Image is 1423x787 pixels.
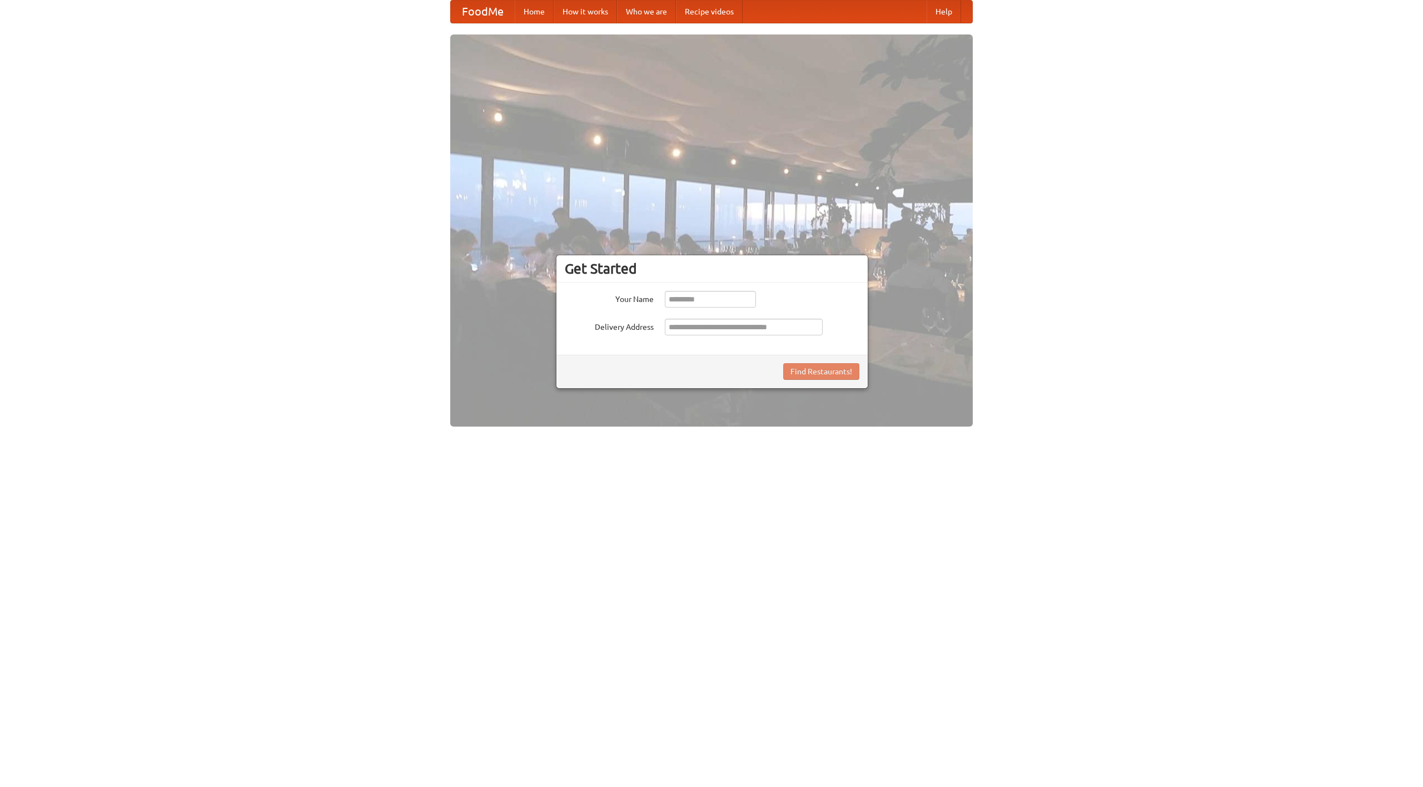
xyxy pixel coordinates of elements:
h3: Get Started [565,260,859,277]
a: Recipe videos [676,1,743,23]
a: How it works [554,1,617,23]
label: Delivery Address [565,319,654,333]
a: Home [515,1,554,23]
a: Who we are [617,1,676,23]
a: FoodMe [451,1,515,23]
button: Find Restaurants! [783,363,859,380]
label: Your Name [565,291,654,305]
a: Help [927,1,961,23]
